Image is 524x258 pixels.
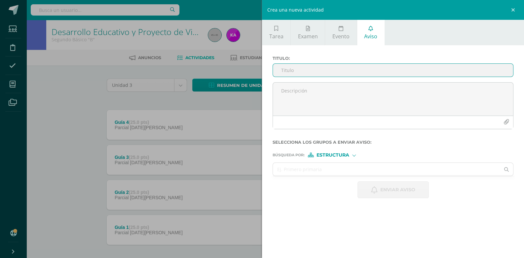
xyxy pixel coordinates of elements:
[317,153,349,157] span: Estructura
[273,140,513,145] label: Selecciona los grupos a enviar aviso :
[357,20,385,45] a: Aviso
[273,163,500,176] input: Ej. Primero primaria
[269,33,283,40] span: Tarea
[298,33,318,40] span: Examen
[273,153,305,157] span: Búsqueda por :
[262,20,290,45] a: Tarea
[357,181,429,198] button: Enviar aviso
[325,20,356,45] a: Evento
[364,33,377,40] span: Aviso
[291,20,325,45] a: Examen
[380,182,415,198] span: Enviar aviso
[308,153,357,157] div: [object Object]
[273,64,513,77] input: Titulo
[332,33,350,40] span: Evento
[273,56,513,61] label: Titulo :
